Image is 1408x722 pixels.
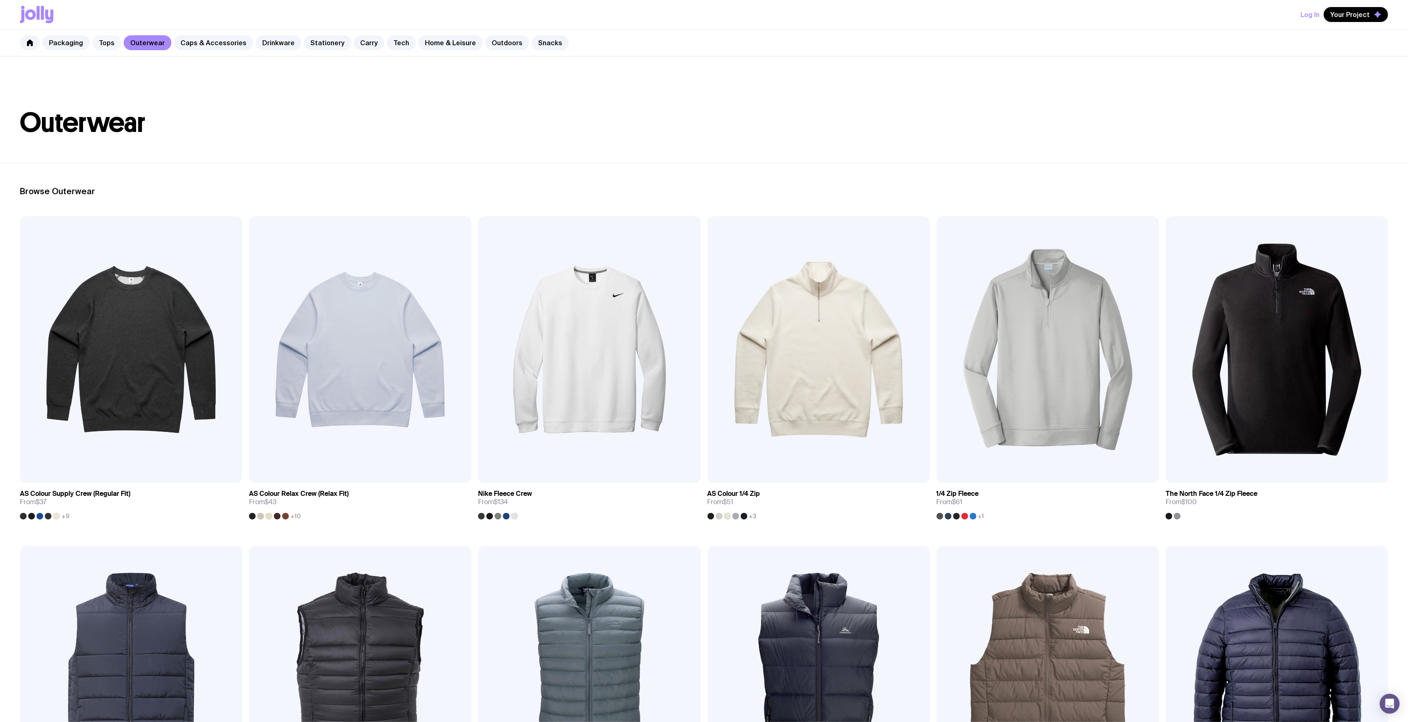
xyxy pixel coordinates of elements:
a: Carry [354,35,384,50]
a: AS Colour Supply Crew (Regular Fit)From$37+9 [20,483,242,520]
a: Caps & Accessories [174,35,253,50]
h3: The North Face 1/4 Zip Fleece [1166,490,1257,498]
button: Your Project [1324,7,1388,22]
a: Tops [92,35,121,50]
span: From [20,498,46,506]
a: AS Colour 1/4 ZipFrom$51+3 [708,483,930,520]
span: $134 [494,498,508,506]
a: 1/4 Zip FleeceFrom$61+1 [937,483,1159,520]
h3: 1/4 Zip Fleece [937,490,979,498]
span: From [937,498,963,506]
span: $37 [36,498,46,506]
a: Nike Fleece CrewFrom$134 [478,483,700,520]
span: Your Project [1330,10,1370,19]
span: From [478,498,508,506]
a: Packaging [42,35,90,50]
a: AS Colour Relax Crew (Relax Fit)From$43+10 [249,483,471,520]
span: From [249,498,276,506]
span: +10 [290,513,301,520]
h3: Nike Fleece Crew [478,490,532,498]
h3: AS Colour Supply Crew (Regular Fit) [20,490,130,498]
span: +3 [749,513,757,520]
span: From [1166,498,1197,506]
h3: AS Colour 1/4 Zip [708,490,760,498]
span: $61 [952,498,963,506]
button: Log In [1301,7,1320,22]
a: Home & Leisure [418,35,483,50]
span: +1 [978,513,984,520]
a: Snacks [532,35,569,50]
a: Outerwear [124,35,171,50]
span: From [708,498,734,506]
a: Stationery [304,35,351,50]
h3: AS Colour Relax Crew (Relax Fit) [249,490,349,498]
span: $43 [265,498,276,506]
h1: Outerwear [20,110,1388,136]
span: $100 [1181,498,1197,506]
span: +9 [61,513,69,520]
a: Drinkware [256,35,301,50]
a: Outdoors [485,35,529,50]
div: Open Intercom Messenger [1380,694,1400,714]
a: Tech [387,35,416,50]
span: $51 [723,498,734,506]
h2: Browse Outerwear [20,186,1388,196]
a: The North Face 1/4 Zip FleeceFrom$100 [1166,483,1388,520]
